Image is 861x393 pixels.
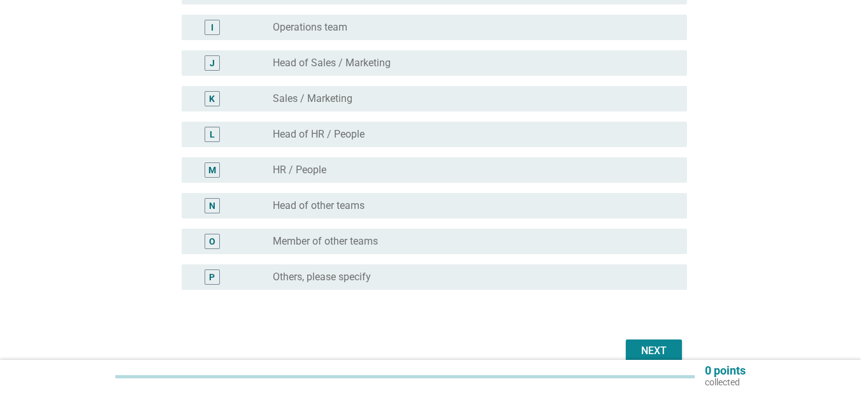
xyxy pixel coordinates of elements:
p: 0 points [705,365,746,376]
div: K [209,92,215,106]
label: HR / People [273,164,326,176]
div: M [208,164,216,177]
label: Sales / Marketing [273,92,352,105]
button: Next [626,339,682,362]
div: P [209,271,215,284]
label: Head of other teams [273,199,365,212]
div: N [209,199,215,213]
label: Operations team [273,21,347,34]
label: Others, please specify [273,271,371,283]
div: L [210,128,215,141]
label: Member of other teams [273,235,378,248]
p: collected [705,376,746,388]
label: Head of HR / People [273,128,365,141]
label: Head of Sales / Marketing [273,57,391,69]
div: J [210,57,215,70]
div: I [211,21,213,34]
div: Next [636,343,672,359]
div: O [209,235,215,248]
